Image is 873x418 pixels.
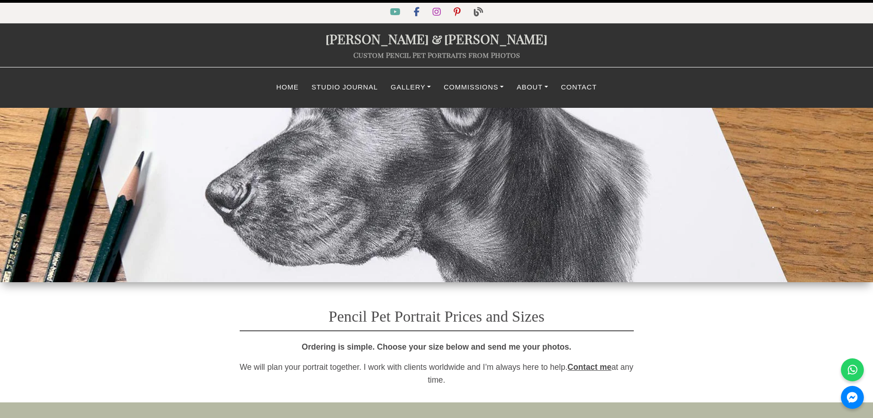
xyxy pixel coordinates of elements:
[510,78,555,96] a: About
[408,9,427,17] a: Facebook
[448,9,468,17] a: Pinterest
[270,78,305,96] a: Home
[353,50,520,60] a: Custom Pencil Pet Portraits from Photos
[841,386,864,409] a: Messenger
[468,9,489,17] a: Blog
[841,358,864,381] a: WhatsApp
[437,78,510,96] a: Commissions
[384,78,438,96] a: Gallery
[240,340,634,353] p: Ordering is simple. Choose your size below and send me your photos.
[555,78,603,96] a: Contact
[240,361,634,386] p: We will plan your portrait together. I work with clients worldwide and I’m always here to help. a...
[305,78,384,96] a: Studio Journal
[240,294,634,331] h1: Pencil Pet Portrait Prices and Sizes
[325,30,548,47] a: [PERSON_NAME]&[PERSON_NAME]
[427,9,448,17] a: Instagram
[429,30,444,47] span: &
[567,362,611,372] a: Contact me
[384,9,408,17] a: YouTube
